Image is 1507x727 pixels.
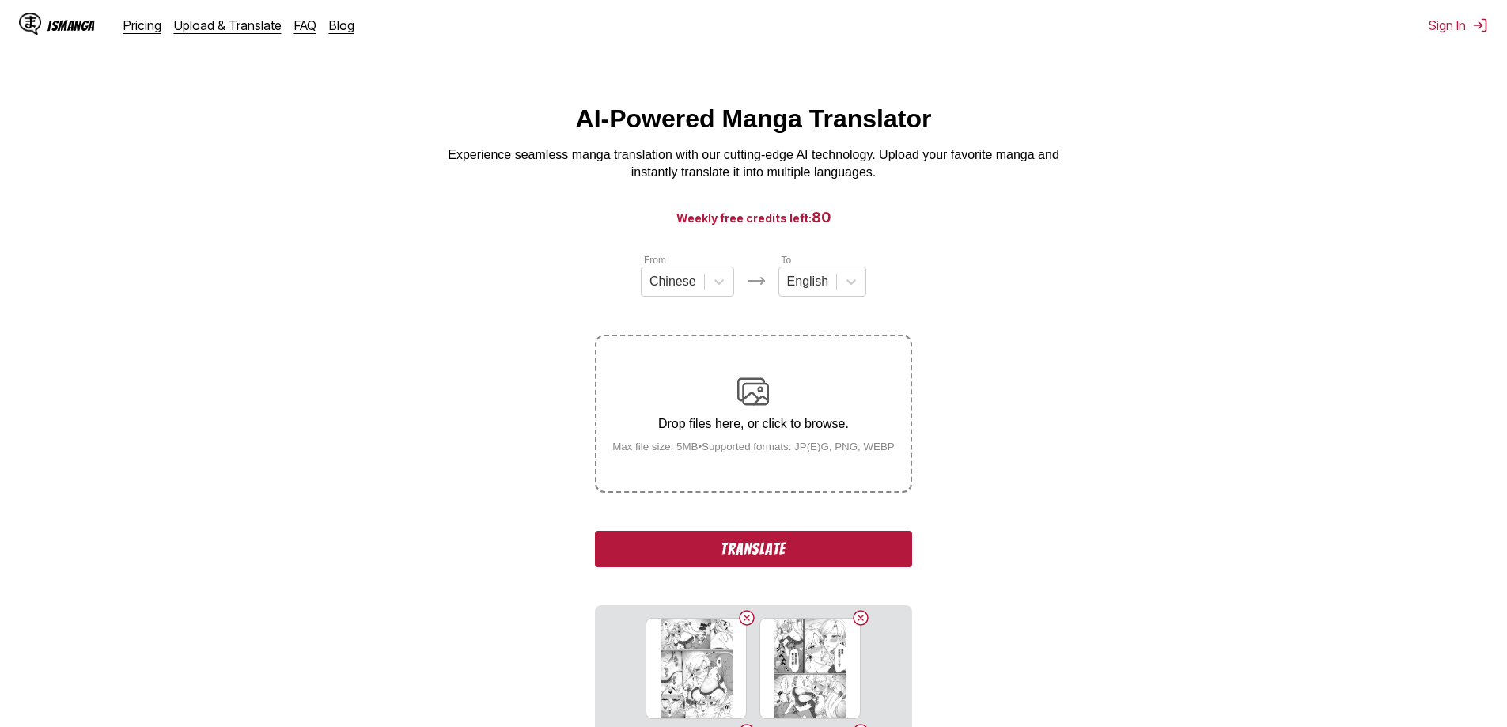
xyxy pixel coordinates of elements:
small: Max file size: 5MB • Supported formats: JP(E)G, PNG, WEBP [600,441,907,452]
a: FAQ [294,17,316,33]
img: Sign out [1472,17,1488,33]
a: Blog [329,17,354,33]
button: Delete image [737,608,756,627]
div: IsManga [47,18,95,33]
span: 80 [812,209,831,225]
img: Languages icon [747,271,766,290]
label: To [782,255,792,266]
h1: AI-Powered Manga Translator [576,104,932,134]
button: Translate [595,531,911,567]
a: IsManga LogoIsManga [19,13,123,38]
label: From [644,255,666,266]
img: IsManga Logo [19,13,41,35]
p: Experience seamless manga translation with our cutting-edge AI technology. Upload your favorite m... [437,146,1070,182]
p: Drop files here, or click to browse. [600,417,907,431]
button: Sign In [1429,17,1488,33]
a: Pricing [123,17,161,33]
a: Upload & Translate [174,17,282,33]
button: Delete image [851,608,870,627]
h3: Weekly free credits left: [38,207,1469,227]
